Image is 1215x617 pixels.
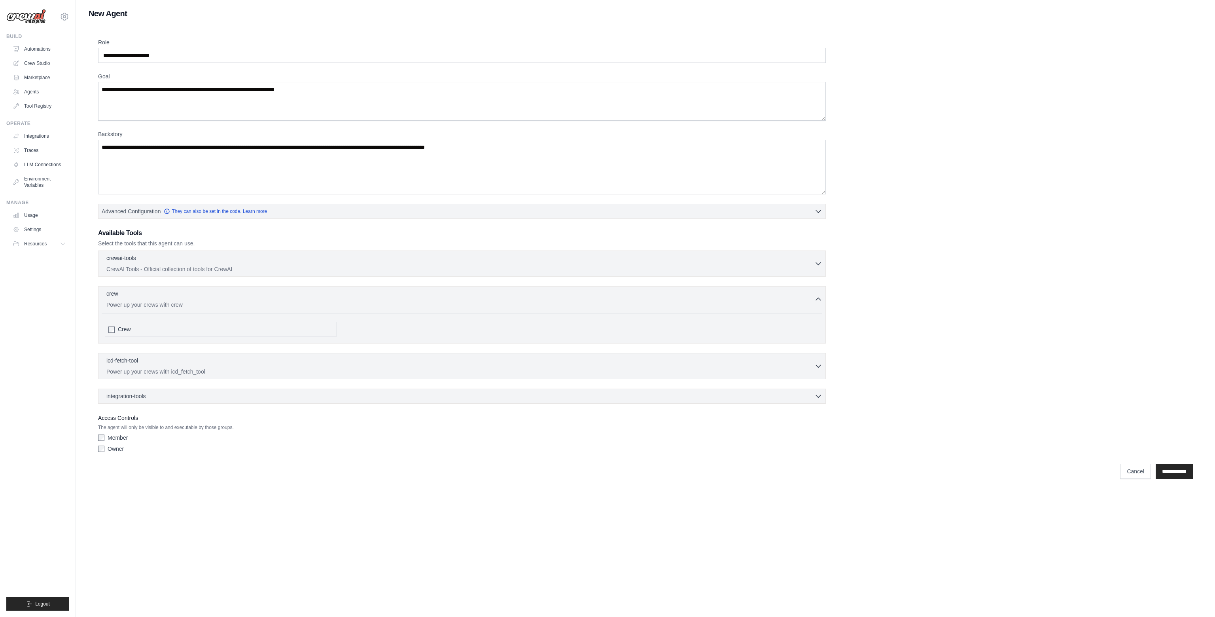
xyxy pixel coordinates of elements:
[9,130,69,142] a: Integrations
[106,265,814,273] p: CrewAI Tools - Official collection of tools for CrewAI
[98,424,826,431] p: The agent will only be visible to and executable by those groups.
[9,57,69,70] a: Crew Studio
[102,254,822,273] button: crewai-tools CrewAI Tools - Official collection of tools for CrewAI
[9,71,69,84] a: Marketplace
[9,223,69,236] a: Settings
[98,413,826,423] label: Access Controls
[98,204,825,218] button: Advanced Configuration They can also be set in the code. Learn more
[98,130,826,138] label: Backstory
[108,445,124,453] label: Owner
[9,237,69,250] button: Resources
[9,100,69,112] a: Tool Registry
[9,209,69,222] a: Usage
[1120,464,1151,479] a: Cancel
[9,158,69,171] a: LLM Connections
[118,325,131,333] span: Crew
[164,208,267,215] a: They can also be set in the code. Learn more
[9,43,69,55] a: Automations
[6,120,69,127] div: Operate
[35,601,50,607] span: Logout
[102,207,161,215] span: Advanced Configuration
[6,9,46,24] img: Logo
[98,239,826,247] p: Select the tools that this agent can use.
[106,368,814,376] p: Power up your crews with icd_fetch_tool
[6,597,69,611] button: Logout
[102,357,822,376] button: icd-fetch-tool Power up your crews with icd_fetch_tool
[106,290,118,298] p: crew
[106,357,138,365] p: icd-fetch-tool
[9,173,69,192] a: Environment Variables
[6,33,69,40] div: Build
[102,392,822,400] button: integration-tools
[106,254,136,262] p: crewai-tools
[98,38,826,46] label: Role
[9,85,69,98] a: Agents
[9,144,69,157] a: Traces
[106,392,146,400] span: integration-tools
[108,434,128,442] label: Member
[98,72,826,80] label: Goal
[6,199,69,206] div: Manage
[102,290,822,309] button: crew Power up your crews with crew
[24,241,47,247] span: Resources
[98,228,826,238] h3: Available Tools
[89,8,1202,19] h1: New Agent
[106,301,814,309] p: Power up your crews with crew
